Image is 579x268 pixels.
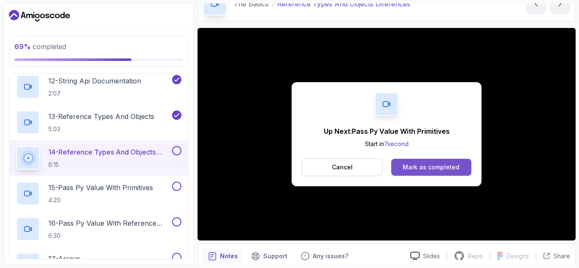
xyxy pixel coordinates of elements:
[48,111,154,122] p: 13 - Reference Types And Objects
[403,163,459,171] div: Mark as completed
[16,111,181,134] button: 13-Reference Types And Objects5:03
[391,159,471,176] button: Mark as completed
[48,232,170,240] p: 6:30
[302,158,383,176] button: Cancel
[404,251,447,260] a: Slides
[16,182,181,205] button: 15-Pass Py Value With Primitives4:20
[324,126,450,136] p: Up Next: Pass Py Value With Primitives
[16,146,181,170] button: 14-Reference Types And Objects Diferences6:15
[468,252,483,260] p: Repo
[48,254,80,264] p: 17 - Arrays
[507,252,529,260] p: Designs
[48,218,170,228] p: 16 - Pass Py Value With Reference Types
[313,252,348,260] p: Any issues?
[263,252,287,260] p: Support
[14,42,31,51] span: 69 %
[296,249,354,263] button: Feedback button
[324,140,450,148] p: Start in
[48,125,154,133] p: 5:03
[16,75,181,99] button: 12-String Api Documentation2:07
[48,182,153,193] p: 15 - Pass Py Value With Primitives
[48,196,153,204] p: 4:20
[198,28,576,240] iframe: 14 - Reference Types and Objects Diferences
[9,9,70,22] a: Dashboard
[48,76,141,86] p: 12 - String Api Documentation
[48,89,141,98] p: 2:07
[554,252,570,260] p: Share
[246,249,292,263] button: Support button
[203,249,243,263] button: notes button
[48,147,170,157] p: 14 - Reference Types And Objects Diferences
[332,163,353,171] p: Cancel
[384,140,409,147] span: 7 second
[48,160,170,169] p: 6:15
[220,252,238,260] p: Notes
[536,252,570,260] button: Share
[423,252,440,260] p: Slides
[16,217,181,241] button: 16-Pass Py Value With Reference Types6:30
[14,42,66,51] span: completed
